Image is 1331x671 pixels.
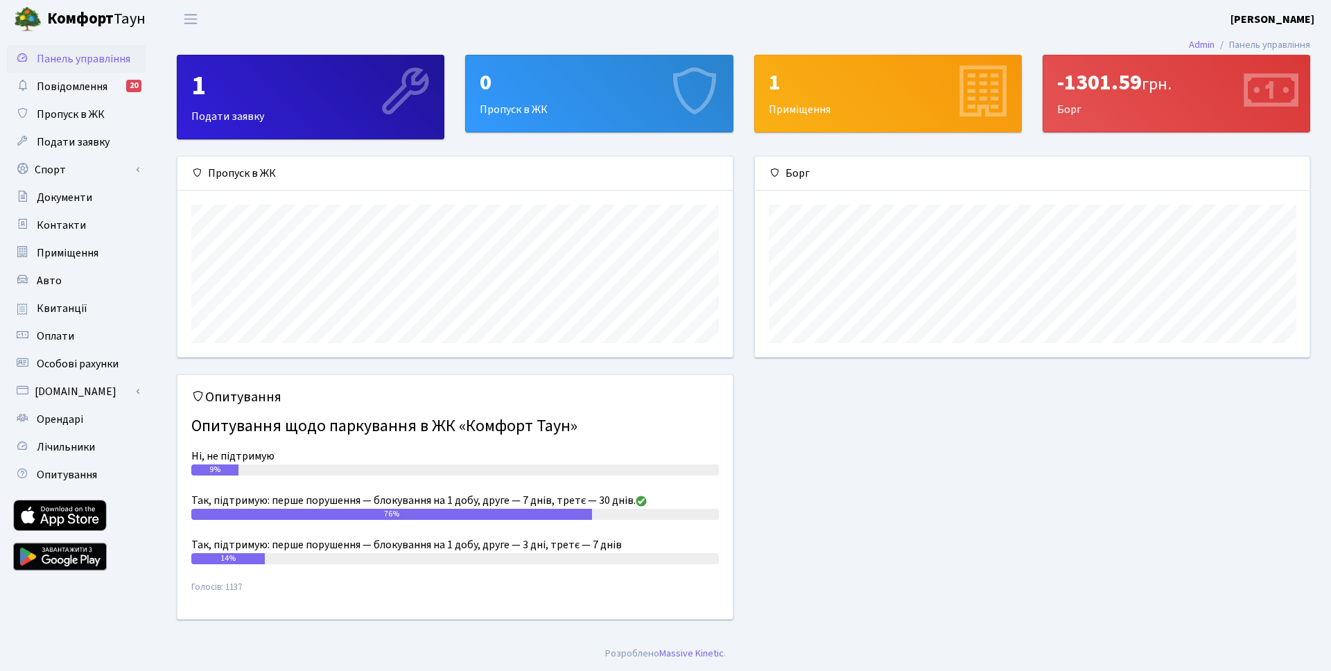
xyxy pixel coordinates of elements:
a: Massive Kinetic [659,646,724,661]
img: logo.png [14,6,42,33]
div: Борг [755,157,1310,191]
div: 1 [769,69,1007,96]
div: Борг [1043,55,1310,132]
span: Повідомлення [37,79,107,94]
span: Таун [47,8,146,31]
span: Контакти [37,218,86,233]
div: Подати заявку [177,55,444,139]
span: Орендарі [37,412,83,427]
nav: breadcrumb [1168,31,1331,60]
h5: Опитування [191,389,719,406]
a: Опитування [7,461,146,489]
div: 76% [191,509,592,520]
div: Приміщення [755,55,1021,132]
span: Подати заявку [37,134,110,150]
span: Панель управління [37,51,130,67]
a: Повідомлення20 [7,73,146,101]
a: Документи [7,184,146,211]
a: Панель управління [7,45,146,73]
a: [PERSON_NAME] [1230,11,1314,28]
div: Ні, не підтримую [191,448,719,464]
button: Переключити навігацію [173,8,208,31]
a: Приміщення [7,239,146,267]
li: Панель управління [1215,37,1310,53]
div: 9% [191,464,238,476]
b: Комфорт [47,8,114,30]
div: 14% [191,553,265,564]
span: Приміщення [37,245,98,261]
b: [PERSON_NAME] [1230,12,1314,27]
a: Admin [1189,37,1215,52]
a: 1Приміщення [754,55,1022,132]
a: [DOMAIN_NAME] [7,378,146,406]
a: Спорт [7,156,146,184]
div: -1301.59 [1057,69,1296,96]
div: Пропуск в ЖК [466,55,732,132]
span: Пропуск в ЖК [37,107,105,122]
a: Авто [7,267,146,295]
span: Лічильники [37,439,95,455]
span: Авто [37,273,62,288]
a: Орендарі [7,406,146,433]
div: Так, підтримую: перше порушення — блокування на 1 добу, друге — 7 днів, третє — 30 днів. [191,492,719,509]
div: Розроблено . [605,646,726,661]
div: 1 [191,69,430,103]
span: Оплати [37,329,74,344]
span: Документи [37,190,92,205]
h4: Опитування щодо паркування в ЖК «Комфорт Таун» [191,411,719,442]
span: грн. [1142,72,1172,96]
span: Квитанції [37,301,87,316]
small: Голосів: 1137 [191,581,719,605]
a: 0Пропуск в ЖК [465,55,733,132]
div: Пропуск в ЖК [177,157,733,191]
a: Особові рахунки [7,350,146,378]
div: 0 [480,69,718,96]
a: Оплати [7,322,146,350]
a: Лічильники [7,433,146,461]
span: Опитування [37,467,97,482]
div: 20 [126,80,141,92]
a: Пропуск в ЖК [7,101,146,128]
span: Особові рахунки [37,356,119,372]
a: 1Подати заявку [177,55,444,139]
a: Квитанції [7,295,146,322]
a: Контакти [7,211,146,239]
a: Подати заявку [7,128,146,156]
div: Так, підтримую: перше порушення — блокування на 1 добу, друге — 3 дні, третє — 7 днів [191,537,719,553]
